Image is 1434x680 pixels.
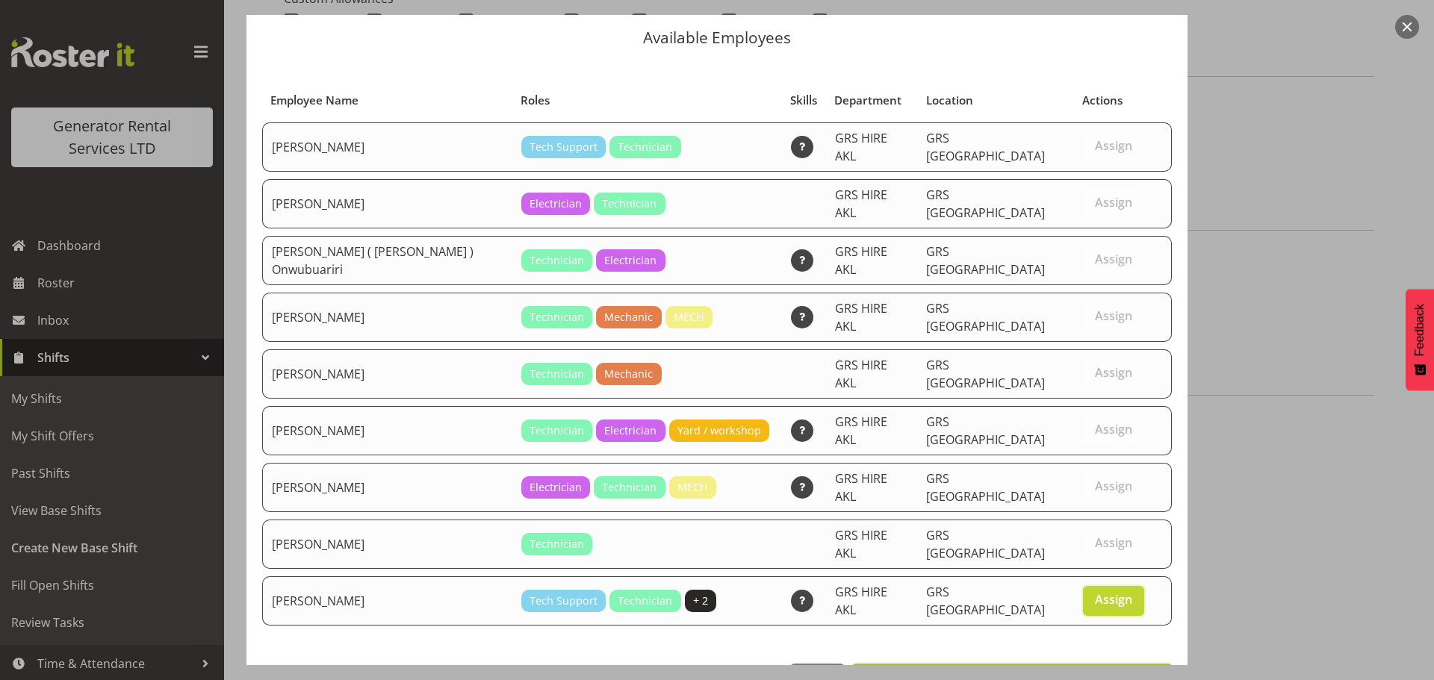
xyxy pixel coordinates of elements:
[604,366,653,382] span: Mechanic
[530,139,597,155] span: Tech Support
[790,92,817,109] span: Skills
[530,252,584,269] span: Technician
[1095,195,1132,210] span: Assign
[677,479,708,496] span: MECH
[693,593,708,609] span: + 2
[521,92,550,109] span: Roles
[530,479,582,496] span: Electrician
[1095,252,1132,266] span: Assign
[835,414,887,448] span: GRS HIRE AKL
[530,309,584,325] span: Technician
[270,92,358,109] span: Employee Name
[604,422,657,439] span: Electrician
[602,196,657,212] span: Technician
[261,30,1173,46] p: Available Employees
[677,422,761,439] span: Yard / workshop
[926,584,1045,618] span: GRS [GEOGRAPHIC_DATA]
[1095,478,1132,493] span: Assign
[262,349,512,399] td: [PERSON_NAME]
[926,130,1045,164] span: GRS [GEOGRAPHIC_DATA]
[1095,308,1132,323] span: Assign
[618,593,672,609] span: Technician
[835,470,887,505] span: GRS HIRE AKL
[1095,535,1132,550] span: Assign
[530,536,584,552] span: Technician
[926,187,1045,221] span: GRS [GEOGRAPHIC_DATA]
[262,293,512,342] td: [PERSON_NAME]
[834,92,901,109] span: Department
[926,243,1045,278] span: GRS [GEOGRAPHIC_DATA]
[926,414,1045,448] span: GRS [GEOGRAPHIC_DATA]
[604,309,653,325] span: Mechanic
[262,122,512,172] td: [PERSON_NAME]
[1406,289,1434,390] button: Feedback - Show survey
[1095,592,1132,607] span: Assign
[1082,92,1123,109] span: Actions
[674,309,704,325] span: MECH
[602,479,657,496] span: Technician
[530,196,582,212] span: Electrician
[1095,138,1132,153] span: Assign
[262,520,512,569] td: [PERSON_NAME]
[1413,304,1427,356] span: Feedback
[262,179,512,228] td: [PERSON_NAME]
[835,527,887,561] span: GRS HIRE AKL
[926,470,1045,505] span: GRS [GEOGRAPHIC_DATA]
[530,366,584,382] span: Technician
[926,300,1045,334] span: GRS [GEOGRAPHIC_DATA]
[262,406,512,455] td: [PERSON_NAME]
[835,130,887,164] span: GRS HIRE AKL
[835,584,887,618] span: GRS HIRE AKL
[835,300,887,334] span: GRS HIRE AKL
[835,187,887,221] span: GRS HIRE AKL
[926,527,1045,561] span: GRS [GEOGRAPHIC_DATA]
[262,236,512,285] td: [PERSON_NAME] ( [PERSON_NAME] ) Onwubuariri
[262,576,512,626] td: [PERSON_NAME]
[618,139,672,155] span: Technician
[835,357,887,391] span: GRS HIRE AKL
[835,243,887,278] span: GRS HIRE AKL
[926,92,973,109] span: Location
[1095,422,1132,437] span: Assign
[530,593,597,609] span: Tech Support
[530,422,584,439] span: Technician
[604,252,657,269] span: Electrician
[926,357,1045,391] span: GRS [GEOGRAPHIC_DATA]
[262,463,512,512] td: [PERSON_NAME]
[1095,365,1132,380] span: Assign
